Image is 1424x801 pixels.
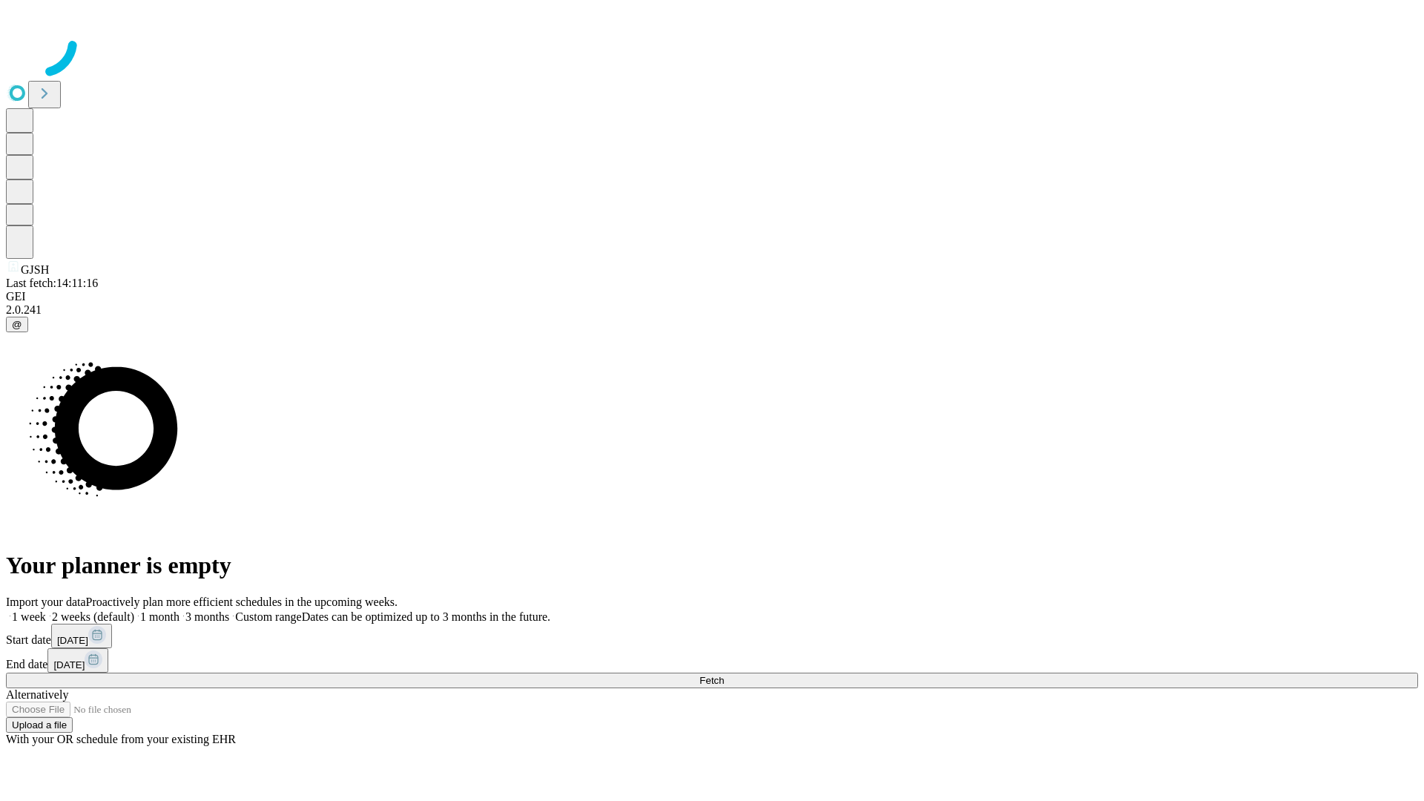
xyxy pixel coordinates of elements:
[51,624,112,648] button: [DATE]
[140,610,179,623] span: 1 month
[6,317,28,332] button: @
[6,673,1418,688] button: Fetch
[6,624,1418,648] div: Start date
[302,610,550,623] span: Dates can be optimized up to 3 months in the future.
[57,635,88,646] span: [DATE]
[52,610,134,623] span: 2 weeks (default)
[47,648,108,673] button: [DATE]
[86,596,398,608] span: Proactively plan more efficient schedules in the upcoming weeks.
[21,263,49,276] span: GJSH
[6,733,236,745] span: With your OR schedule from your existing EHR
[6,303,1418,317] div: 2.0.241
[6,596,86,608] span: Import your data
[53,659,85,670] span: [DATE]
[6,552,1418,579] h1: Your planner is empty
[185,610,229,623] span: 3 months
[6,688,68,701] span: Alternatively
[6,648,1418,673] div: End date
[6,277,98,289] span: Last fetch: 14:11:16
[699,675,724,686] span: Fetch
[12,319,22,330] span: @
[12,610,46,623] span: 1 week
[235,610,301,623] span: Custom range
[6,717,73,733] button: Upload a file
[6,290,1418,303] div: GEI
